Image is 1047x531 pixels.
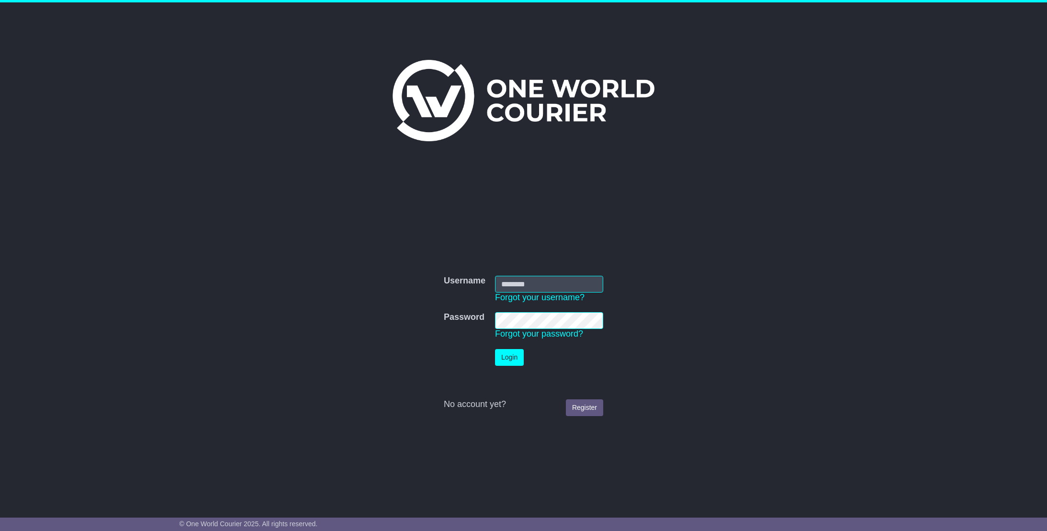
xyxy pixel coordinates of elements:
[495,329,583,339] a: Forgot your password?
[444,312,484,323] label: Password
[180,520,318,528] span: © One World Courier 2025. All rights reserved.
[444,276,485,286] label: Username
[393,60,654,141] img: One World
[495,349,524,366] button: Login
[444,399,603,410] div: No account yet?
[566,399,603,416] a: Register
[495,293,585,302] a: Forgot your username?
